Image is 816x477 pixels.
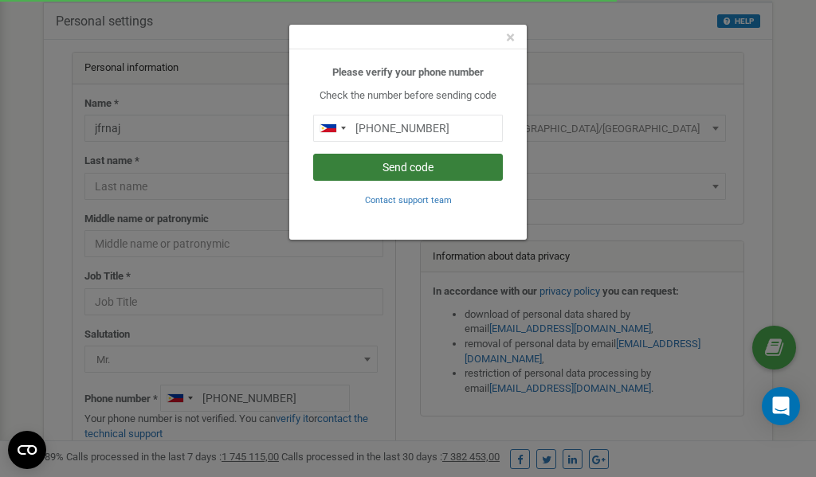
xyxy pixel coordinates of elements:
[762,387,800,425] div: Open Intercom Messenger
[314,115,351,141] div: Telephone country code
[8,431,46,469] button: Open CMP widget
[365,194,452,205] a: Contact support team
[365,195,452,205] small: Contact support team
[313,115,503,142] input: 0905 123 4567
[313,154,503,181] button: Send code
[332,66,484,78] b: Please verify your phone number
[313,88,503,104] p: Check the number before sending code
[506,29,515,46] button: Close
[506,28,515,47] span: ×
